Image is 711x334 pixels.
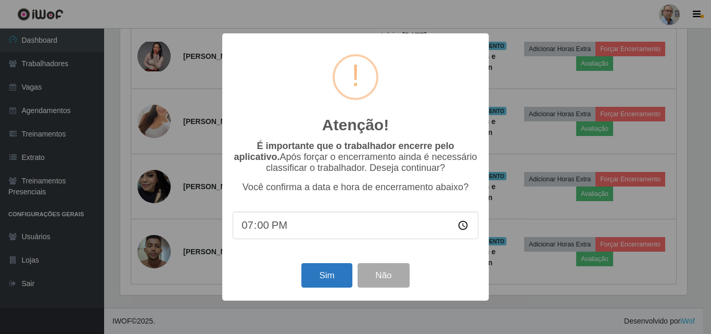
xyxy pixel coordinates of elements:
h2: Atenção! [322,116,389,134]
button: Sim [301,263,352,288]
p: Você confirma a data e hora de encerramento abaixo? [233,182,478,193]
b: É importante que o trabalhador encerre pelo aplicativo. [234,141,454,162]
button: Não [358,263,409,288]
p: Após forçar o encerramento ainda é necessário classificar o trabalhador. Deseja continuar? [233,141,478,174]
